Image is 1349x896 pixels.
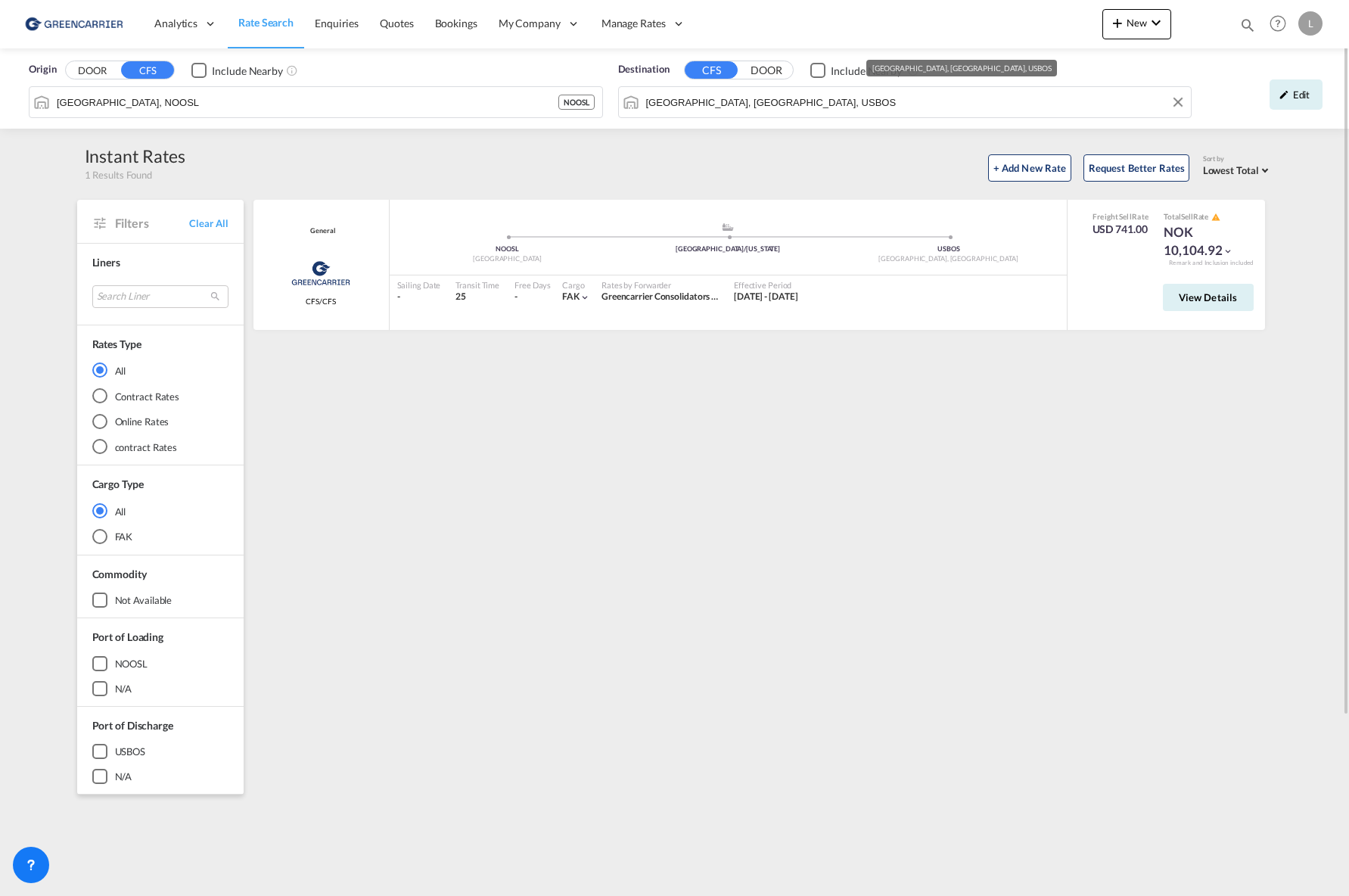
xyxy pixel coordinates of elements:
span: Commodity [92,568,147,580]
input: Search by Port [646,91,1184,114]
div: Rates Type [92,337,141,352]
div: 25 [455,291,499,303]
div: Cargo Type [92,477,144,492]
div: NOOSL [115,657,148,670]
div: Free Days [514,279,551,291]
md-icon: icon-chevron-down [1147,14,1165,32]
div: Instant Rates [85,144,186,168]
md-checkbox: Checkbox No Ink [810,62,902,78]
span: Quotes [380,17,413,30]
md-radio-button: contract Rates [92,440,228,455]
md-icon: icon-chevron-down [580,292,590,303]
div: Sort by [1203,154,1273,164]
div: NOOSL [397,244,618,254]
input: Search by Port [57,91,558,114]
div: - [397,291,441,303]
div: - [514,291,518,303]
span: Bookings [435,17,477,30]
button: DOOR [66,62,119,79]
span: Sell [1181,212,1193,221]
div: NOOSL [558,95,595,110]
md-icon: assets/icons/custom/ship-fill.svg [719,223,737,231]
span: My Company [499,16,561,31]
div: USBOS [838,244,1059,254]
md-icon: icon-plus 400-fg [1108,14,1127,32]
div: NOK 10,104.92 [1164,223,1239,260]
button: Request Better Rates [1083,154,1189,182]
div: Sailing Date [397,279,441,291]
span: Enquiries [315,17,359,30]
div: [GEOGRAPHIC_DATA] [397,254,618,264]
span: Rate Search [238,16,294,29]
div: Include Nearby [831,64,902,79]
span: Greencarrier Consolidators ([GEOGRAPHIC_DATA]) [601,291,811,302]
div: [GEOGRAPHIC_DATA], [GEOGRAPHIC_DATA] [838,254,1059,264]
md-radio-button: All [92,503,228,518]
div: [GEOGRAPHIC_DATA], [GEOGRAPHIC_DATA], USBOS [872,60,1052,76]
button: icon-plus 400-fgNewicon-chevron-down [1102,9,1171,39]
div: Greencarrier Consolidators (Norway) [601,291,719,303]
button: icon-alert [1210,211,1220,222]
button: DOOR [740,62,793,79]
button: + Add New Rate [988,154,1071,182]
span: FAK [562,291,580,302]
span: Sell [1119,212,1132,221]
span: 1 Results Found [85,168,153,182]
span: Liners [92,256,120,269]
div: Contract / Rate Agreement / Tariff / Spot Pricing Reference Number: General [306,226,334,236]
span: [DATE] - [DATE] [734,291,798,302]
md-checkbox: USBOS [92,744,228,759]
div: N/A [115,682,132,695]
md-radio-button: FAK [92,529,228,544]
span: Analytics [154,16,197,31]
span: View Details [1179,291,1238,303]
div: icon-pencilEdit [1270,79,1323,110]
span: Destination [618,62,670,77]
button: View Details [1163,284,1254,311]
span: Clear All [189,216,228,230]
md-icon: Unchecked: Ignores neighbouring ports when fetching rates.Checked : Includes neighbouring ports w... [286,64,298,76]
md-checkbox: Checkbox No Ink [191,62,283,78]
span: Lowest Total [1203,164,1259,176]
span: CFS/CFS [306,296,335,306]
div: USBOS [115,745,146,758]
md-radio-button: Contract Rates [92,388,228,403]
span: Help [1265,11,1291,36]
span: Filters [115,215,190,232]
div: L [1298,11,1323,36]
button: CFS [121,61,174,79]
div: Cargo [562,279,590,291]
div: Remark and Inclusion included [1158,259,1265,267]
md-checkbox: N/A [92,681,228,696]
div: 01 Oct 2025 - 31 Oct 2025 [734,291,798,303]
span: Origin [29,62,56,77]
span: New [1108,17,1165,29]
button: CFS [685,61,738,79]
span: Manage Rates [601,16,666,31]
div: Help [1265,11,1298,38]
span: Port of Discharge [92,719,173,732]
div: Include Nearby [212,64,283,79]
button: Clear Input [1167,91,1189,114]
div: Effective Period [734,279,798,291]
md-icon: icon-alert [1211,213,1220,222]
md-icon: icon-magnify [1239,17,1256,33]
div: icon-magnify [1239,17,1256,39]
div: Transit Time [455,279,499,291]
span: Port of Loading [92,630,164,643]
md-input-container: Boston, MA, USBOS [619,87,1192,117]
div: USD 741.00 [1093,222,1149,237]
span: General [306,226,334,236]
md-input-container: Oslo, NOOSL [30,87,602,117]
div: not available [115,593,173,607]
img: Greencarrier Consolidator [287,254,354,292]
div: [GEOGRAPHIC_DATA]/[US_STATE] [617,244,838,254]
md-checkbox: N/A [92,769,228,784]
md-radio-button: All [92,362,228,378]
md-checkbox: NOOSL [92,656,228,671]
div: N/A [115,770,132,783]
md-radio-button: Online Rates [92,414,228,429]
div: Freight Rate [1093,211,1149,222]
div: Rates by Forwarder [601,279,719,291]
